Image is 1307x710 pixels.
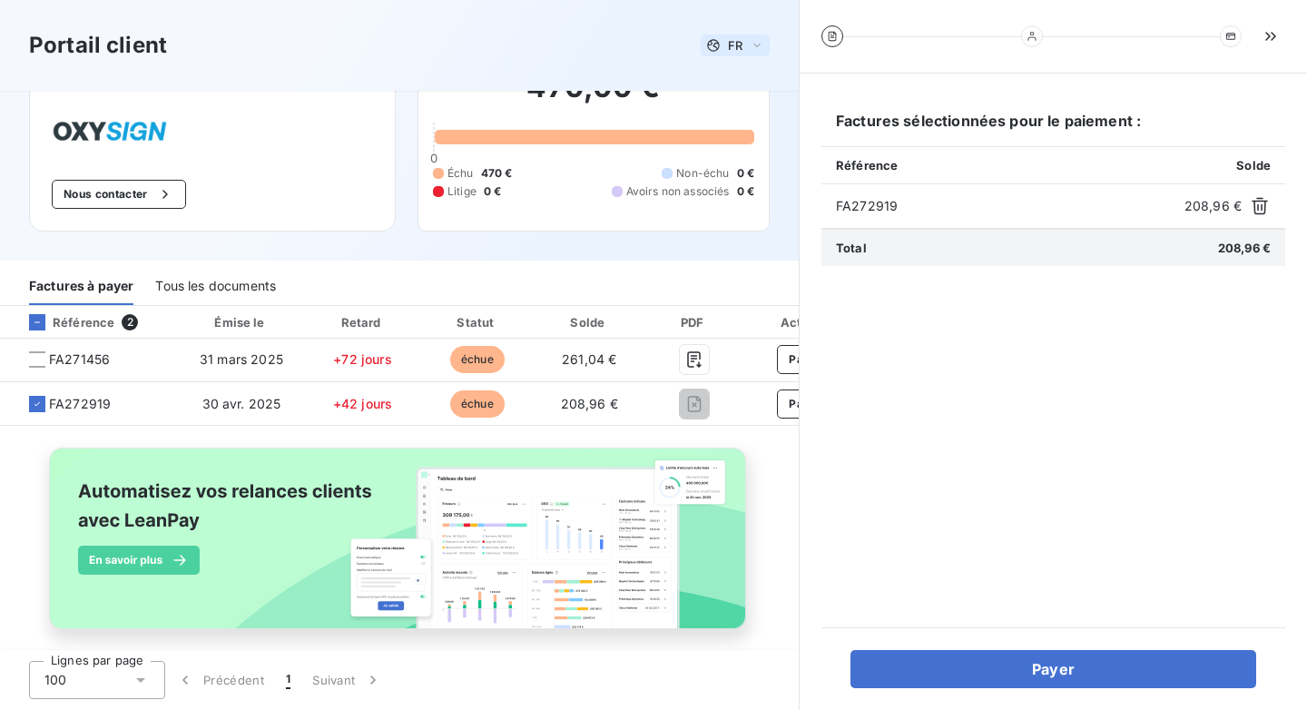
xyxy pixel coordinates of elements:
span: 31 mars 2025 [200,351,283,367]
span: 0 [430,151,437,165]
span: 2 [122,314,138,330]
div: Émise le [182,313,300,331]
span: 208,96 € [561,396,618,411]
h2: 470,00 € [433,69,754,123]
img: banner [33,437,766,660]
span: FA271456 [49,350,110,369]
span: Référence [836,158,898,173]
div: Statut [424,313,530,331]
span: 100 [44,671,66,689]
button: Payer [777,390,833,419]
div: PDF [648,313,740,331]
span: FA272919 [836,197,1177,215]
span: Avoirs non associés [626,183,730,200]
span: 0 € [737,183,754,200]
span: FR [728,38,742,53]
span: 208,96 € [1184,197,1242,215]
span: Échu [447,165,474,182]
img: Company logo [52,112,168,151]
h3: Portail client [29,29,167,62]
button: Payer [850,650,1256,688]
span: Solde [1236,158,1271,173]
button: 1 [275,661,301,699]
div: Tous les documents [155,267,276,305]
div: Actions [748,313,863,331]
span: échue [450,390,505,418]
span: +72 jours [333,351,391,367]
div: Solde [537,313,641,331]
span: 208,96 € [1218,241,1271,255]
span: Litige [447,183,477,200]
button: Suivant [301,661,393,699]
button: Précédent [165,661,275,699]
span: 1 [286,671,290,689]
span: 30 avr. 2025 [202,396,281,411]
span: 0 € [484,183,501,200]
h6: Factures sélectionnées pour le paiement : [821,110,1285,146]
span: Total [836,241,867,255]
div: Retard [309,313,418,331]
button: Nous contacter [52,180,186,209]
span: Non-échu [676,165,729,182]
span: 0 € [737,165,754,182]
div: Référence [15,314,114,330]
span: FA272919 [49,395,111,413]
div: Factures à payer [29,267,133,305]
span: 470 € [481,165,513,182]
button: Payer [777,345,833,374]
span: 261,04 € [562,351,616,367]
span: échue [450,346,505,373]
span: +42 jours [333,396,392,411]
